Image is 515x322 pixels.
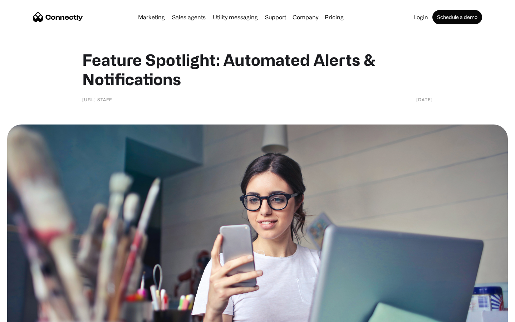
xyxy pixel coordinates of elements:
a: Utility messaging [210,14,261,20]
a: Sales agents [169,14,209,20]
div: Company [293,12,318,22]
div: [DATE] [416,96,433,103]
a: Support [262,14,289,20]
a: Login [411,14,431,20]
a: Marketing [135,14,168,20]
a: Pricing [322,14,347,20]
div: [URL] staff [82,96,112,103]
ul: Language list [14,309,43,319]
a: Schedule a demo [432,10,482,24]
aside: Language selected: English [7,309,43,319]
h1: Feature Spotlight: Automated Alerts & Notifications [82,50,433,89]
